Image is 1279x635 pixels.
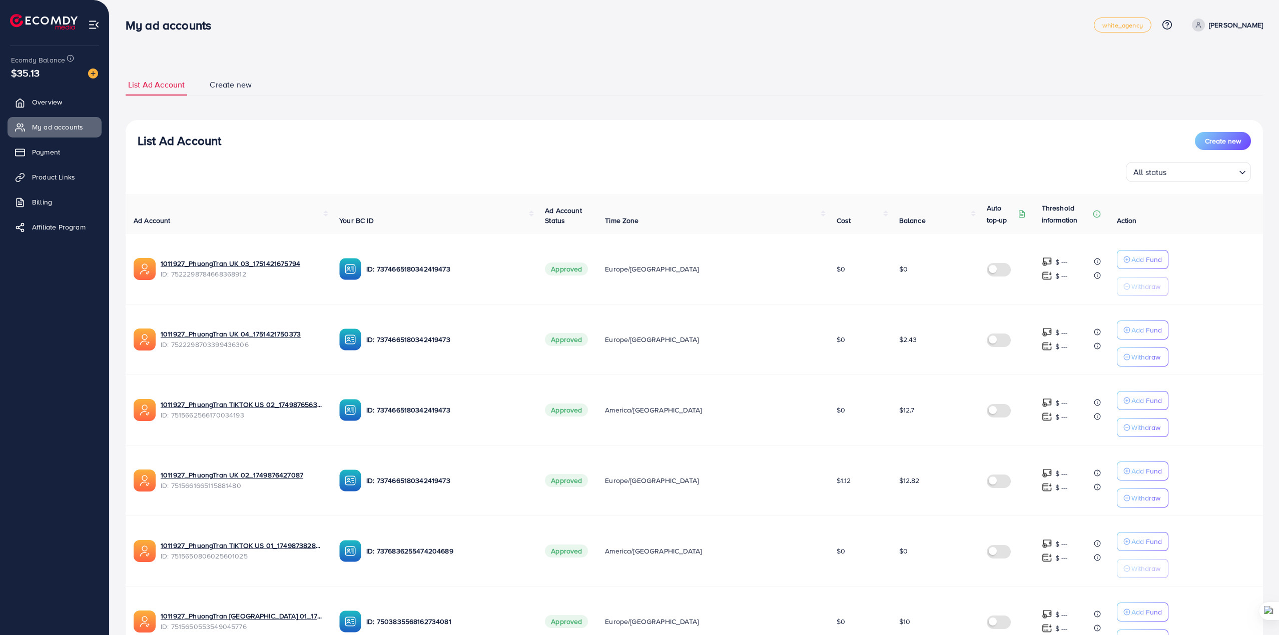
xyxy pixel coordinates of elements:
[1055,340,1068,352] p: $ ---
[339,399,361,421] img: ic-ba-acc.ded83a64.svg
[128,79,185,90] span: List Ad Account
[1131,394,1162,406] p: Add Fund
[1055,608,1068,620] p: $ ---
[605,546,702,556] span: America/[GEOGRAPHIC_DATA]
[126,18,219,32] h3: My ad accounts
[134,399,156,421] img: ic-ads-acc.e4c84228.svg
[605,616,699,626] span: Europe/[GEOGRAPHIC_DATA]
[161,470,323,490] div: <span class='underline'>1011927_PhuongTran UK 02_1749876427087</span></br>7515661665115881480
[545,474,588,487] span: Approved
[366,263,529,275] p: ID: 7374665180342419473
[1131,253,1162,265] p: Add Fund
[1131,165,1169,179] span: All status
[899,215,926,225] span: Balance
[1042,609,1052,619] img: top-up amount
[1042,341,1052,351] img: top-up amount
[1094,17,1151,32] a: white_agency
[32,222,86,232] span: Affiliate Program
[1055,622,1068,634] p: $ ---
[1042,202,1091,226] p: Threshold information
[8,217,102,237] a: Affiliate Program
[837,616,845,626] span: $0
[1042,482,1052,492] img: top-up amount
[1055,256,1068,268] p: $ ---
[161,611,323,621] a: 1011927_PhuongTran [GEOGRAPHIC_DATA] 01_1749873767691
[339,258,361,280] img: ic-ba-acc.ded83a64.svg
[1117,602,1168,621] button: Add Fund
[161,480,323,490] span: ID: 7515661665115881480
[605,334,699,344] span: Europe/[GEOGRAPHIC_DATA]
[1117,391,1168,410] button: Add Fund
[1131,421,1160,433] p: Withdraw
[1055,552,1068,564] p: $ ---
[837,334,845,344] span: $0
[545,262,588,275] span: Approved
[8,192,102,212] a: Billing
[605,264,699,274] span: Europe/[GEOGRAPHIC_DATA]
[837,215,851,225] span: Cost
[161,410,323,420] span: ID: 7515662566170034193
[837,264,845,274] span: $0
[1117,250,1168,269] button: Add Fund
[1117,461,1168,480] button: Add Fund
[1117,347,1168,366] button: Withdraw
[32,172,75,182] span: Product Links
[161,551,323,561] span: ID: 7515650806025601025
[1117,559,1168,578] button: Withdraw
[161,470,323,480] a: 1011927_PhuongTran UK 02_1749876427087
[11,65,40,80] span: $35.13
[366,615,529,627] p: ID: 7503835568162734081
[1126,162,1251,182] div: Search for option
[1131,535,1162,547] p: Add Fund
[1042,623,1052,633] img: top-up amount
[32,97,62,107] span: Overview
[134,469,156,491] img: ic-ads-acc.e4c84228.svg
[899,475,920,485] span: $12.82
[1131,465,1162,477] p: Add Fund
[545,205,582,225] span: Ad Account Status
[1131,351,1160,363] p: Withdraw
[1117,532,1168,551] button: Add Fund
[899,264,908,274] span: $0
[837,475,851,485] span: $1.12
[161,258,323,279] div: <span class='underline'>1011927_PhuongTran UK 03_1751421675794</span></br>7522298784668368912
[1055,270,1068,282] p: $ ---
[1117,277,1168,296] button: Withdraw
[366,404,529,416] p: ID: 7374665180342419473
[138,133,221,148] h3: List Ad Account
[1042,327,1052,337] img: top-up amount
[1055,481,1068,493] p: $ ---
[1055,467,1068,479] p: $ ---
[1042,256,1052,267] img: top-up amount
[1102,22,1143,28] span: white_agency
[32,122,83,132] span: My ad accounts
[134,328,156,350] img: ic-ads-acc.e4c84228.svg
[1042,552,1052,563] img: top-up amount
[161,269,323,279] span: ID: 7522298784668368912
[8,117,102,137] a: My ad accounts
[605,475,699,485] span: Europe/[GEOGRAPHIC_DATA]
[1055,411,1068,423] p: $ ---
[161,540,323,561] div: <span class='underline'>1011927_PhuongTran TIKTOK US 01_1749873828056</span></br>7515650806025601025
[899,616,910,626] span: $10
[605,215,638,225] span: Time Zone
[32,197,52,207] span: Billing
[1131,562,1160,574] p: Withdraw
[1170,163,1235,179] input: Search for option
[161,611,323,631] div: <span class='underline'>1011927_PhuongTran UK 01_1749873767691</span></br>7515650553549045776
[161,329,323,349] div: <span class='underline'>1011927_PhuongTran UK 04_1751421750373</span></br>7522298703399436306
[545,615,588,628] span: Approved
[1117,215,1137,225] span: Action
[88,19,100,30] img: menu
[837,546,845,556] span: $0
[339,469,361,491] img: ic-ba-acc.ded83a64.svg
[1131,324,1162,336] p: Add Fund
[1055,538,1068,550] p: $ ---
[134,215,171,225] span: Ad Account
[1188,18,1263,31] a: [PERSON_NAME]
[366,474,529,486] p: ID: 7374665180342419473
[8,92,102,112] a: Overview
[161,399,323,420] div: <span class='underline'>1011927_PhuongTran TIKTOK US 02_1749876563912</span></br>7515662566170034193
[161,540,323,550] a: 1011927_PhuongTran TIKTOK US 01_1749873828056
[1042,411,1052,422] img: top-up amount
